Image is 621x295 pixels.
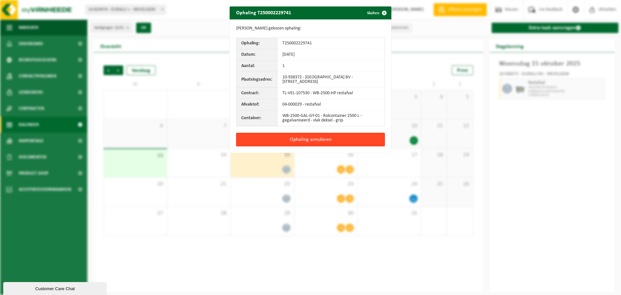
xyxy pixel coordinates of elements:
p: [PERSON_NAME] gekozen ophaling: [236,26,385,31]
h2: Ophaling T250002229741 [230,6,298,19]
td: TL-VEL-107530 - WB-2500-HP restafval [278,88,385,99]
td: 04-000029 - restafval [278,99,385,110]
th: Datum: [236,49,278,61]
td: 10-938372 - [GEOGRAPHIC_DATA] BV - [STREET_ADDRESS] [278,72,385,88]
th: Contract: [236,88,278,99]
th: Container: [236,110,278,126]
button: Ophaling annuleren [236,133,385,146]
th: Aantal: [236,61,278,72]
th: Ophaling: [236,38,278,49]
td: 1 [278,61,385,72]
th: Plaatsingsadres: [236,72,278,88]
th: Afvalstof: [236,99,278,110]
iframe: chat widget [3,281,108,295]
td: WB-2500-GAL-GY-01 - Rolcontainer 2500 L - gegalvaniseerd - vlak deksel - grijs [278,110,385,126]
td: T250002229741 [278,38,385,49]
button: Sluiten [362,6,391,19]
td: [DATE] [278,49,385,61]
